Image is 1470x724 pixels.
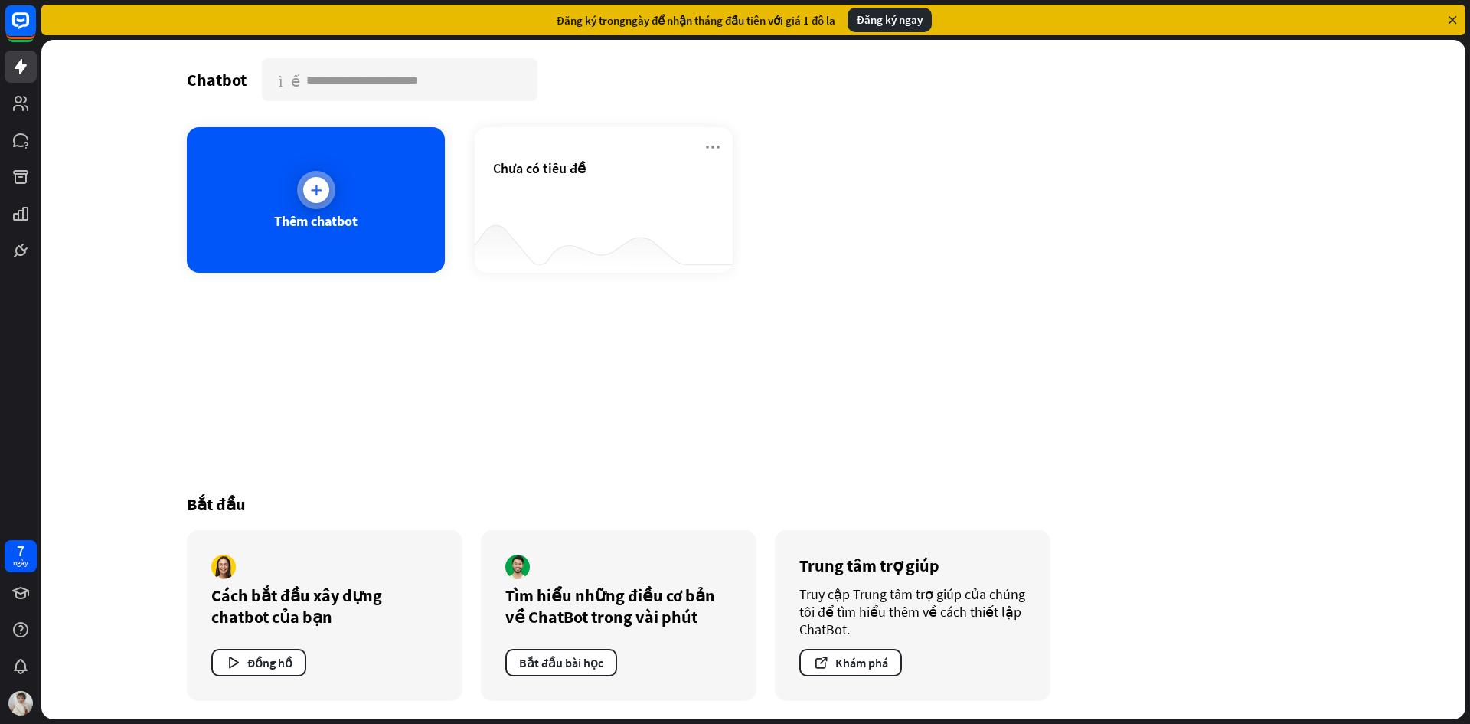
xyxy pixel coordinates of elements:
[211,555,236,579] img: tác giả
[5,540,37,572] a: 7 ngày
[505,585,715,627] font: Tìm hiểu những điều cơ bản về ChatBot trong vài phút
[274,212,358,230] font: Thêm chatbot
[187,69,247,90] font: Chatbot
[187,493,246,515] font: Bắt đầu
[557,13,626,28] font: Đăng ký trong
[13,558,28,568] font: ngày
[835,655,888,670] font: Khám phá
[626,13,835,28] font: ngày để nhận tháng đầu tiên với giá 1 đô la
[211,585,382,627] font: Cách bắt đầu xây dựng chatbot của bạn
[519,655,603,670] font: Bắt đầu bài học
[493,159,586,177] span: Chưa có tiêu đề
[799,555,939,576] font: Trung tâm trợ giúp
[247,655,292,670] font: Đồng hồ
[505,649,617,676] button: Bắt đầu bài học
[12,6,58,52] button: Mở tiện ích trò chuyện LiveChat
[799,649,902,676] button: Khám phá
[505,555,530,579] img: tác giả
[211,649,306,676] button: Đồng hồ
[17,541,24,560] font: 7
[799,585,1025,638] font: Truy cập Trung tâm trợ giúp của chúng tôi để tìm hiểu thêm về cách thiết lập ChatBot.
[857,12,923,27] font: Đăng ký ngay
